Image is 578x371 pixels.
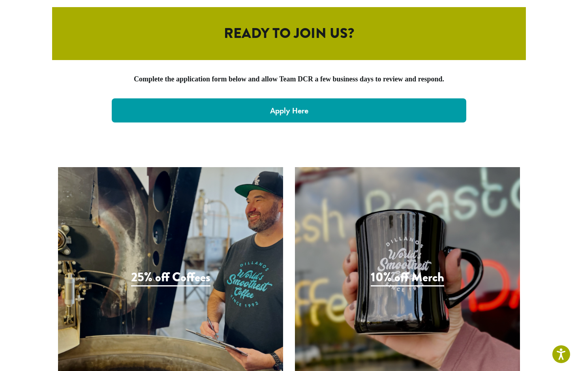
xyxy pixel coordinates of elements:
[52,7,526,60] h2: Ready to Join Us?
[270,105,308,116] strong: Apply Here
[371,270,444,286] h3: 10% off Merch
[131,270,210,286] h3: 25% off Coffees
[52,75,526,84] h5: Complete the application form below and allow Team DCR a few business days to review and respond.
[112,98,466,122] a: Apply Here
